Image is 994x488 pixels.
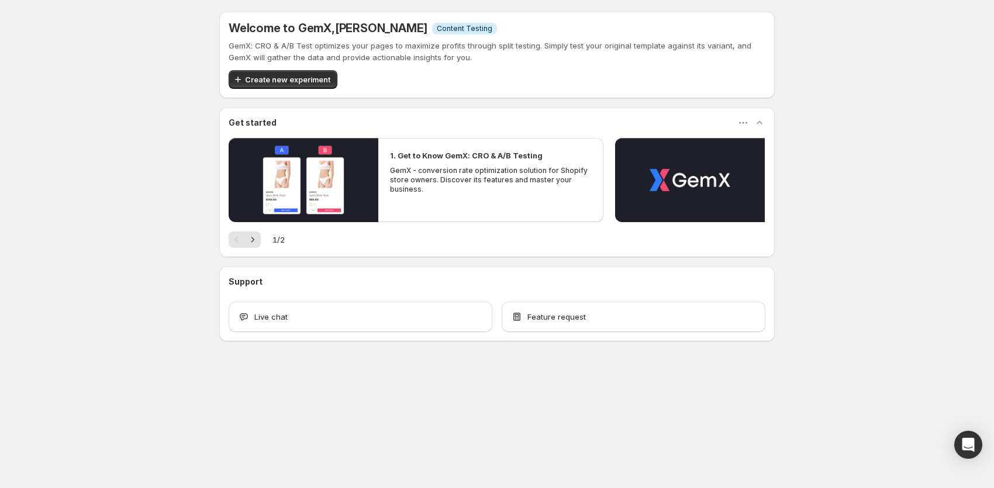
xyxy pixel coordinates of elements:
p: GemX - conversion rate optimization solution for Shopify store owners. Discover its features and ... [390,166,591,194]
div: Open Intercom Messenger [954,431,982,459]
span: , [PERSON_NAME] [332,21,427,35]
h3: Get started [229,117,277,129]
h5: Welcome to GemX [229,21,427,35]
button: Play video [229,138,378,222]
span: 1 / 2 [272,234,285,245]
button: Play video [615,138,765,222]
button: Create new experiment [229,70,337,89]
span: Create new experiment [245,74,330,85]
span: Live chat [254,311,288,323]
span: Feature request [527,311,586,323]
h3: Support [229,276,263,288]
h2: 1. Get to Know GemX: CRO & A/B Testing [390,150,543,161]
p: GemX: CRO & A/B Test optimizes your pages to maximize profits through split testing. Simply test ... [229,40,765,63]
nav: Pagination [229,231,261,248]
button: Next [244,231,261,248]
span: Content Testing [437,24,492,33]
